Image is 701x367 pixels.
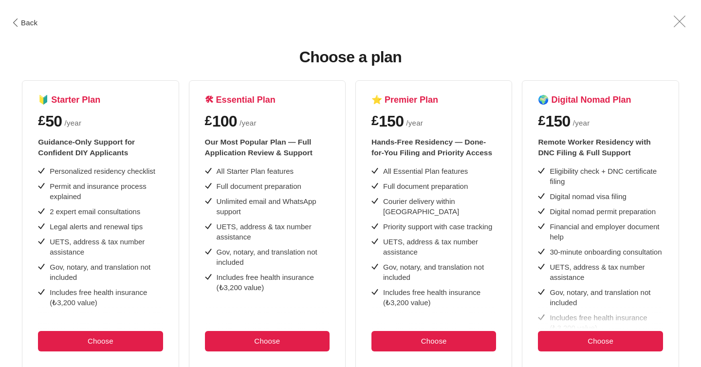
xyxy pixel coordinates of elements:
[383,221,492,232] div: Priority support with case tracking
[550,262,663,282] div: UETS, address & tax number assistance
[538,137,663,158] div: Remote Worker Residency with DNC Filing & Full Support
[38,94,163,106] h4: 🔰 Starter Plan
[205,137,330,158] div: Our Most Popular Plan — Full Application Review & Support
[538,94,663,106] h4: 🌍 Digital Nomad Plan
[545,113,570,129] span: 150
[550,191,627,202] div: Digital nomad visa filing
[573,117,590,129] span: / year
[299,49,402,66] h3: Choose a plan
[371,94,496,106] h4: ⭐ Premier Plan
[383,196,496,217] div: Courier delivery within [GEOGRAPHIC_DATA]
[205,331,330,351] button: Choose
[64,117,81,129] span: / year
[205,113,212,128] span: £
[217,196,330,217] div: Unlimited email and WhatsApp support
[38,137,163,158] div: Guidance-Only Support for Confident DIY Applicants
[538,331,663,351] button: Choose
[550,166,663,186] div: Eligibility check + DNC certificate filing
[383,166,468,176] div: All Essential Plan features
[217,272,330,293] div: Includes free health insurance (₺3,200 value)
[38,331,163,351] button: Choose
[50,221,143,232] div: Legal alerts and renewal tips
[212,113,237,129] span: 100
[50,287,163,308] div: Includes free health insurance (₺3,200 value)
[550,247,662,257] div: 30-minute onboarding consultation
[406,117,423,129] span: / year
[383,237,496,257] div: UETS, address & tax number assistance
[50,166,155,176] div: Personalized residency checklist
[383,262,496,282] div: Gov, notary, and translation not included
[217,181,301,191] div: Full document preparation
[217,166,294,176] div: All Starter Plan features
[205,94,330,106] h4: 🛠 Essential Plan
[50,237,163,257] div: UETS, address & tax number assistance
[538,113,545,128] span: £
[371,137,496,158] div: Hands-Free Residency — Done-for-You Filing and Priority Access
[240,117,257,129] span: / year
[383,287,496,308] div: Includes free health insurance (₺3,200 value)
[379,113,404,129] span: 150
[50,206,140,217] div: 2 expert email consultations
[550,287,663,308] div: Gov, notary, and translation not included
[8,14,41,31] button: Back
[383,181,468,191] div: Full document preparation
[38,113,45,128] span: £
[371,331,496,351] button: Choose
[217,247,330,267] div: Gov, notary, and translation not included
[371,113,379,128] span: £
[550,206,656,217] div: Digital nomad permit preparation
[50,262,163,282] div: Gov, notary, and translation not included
[550,221,663,242] div: Financial and employer document help
[45,113,62,129] span: 50
[217,221,330,242] div: UETS, address & tax number assistance
[50,181,163,202] div: Permit and insurance process explained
